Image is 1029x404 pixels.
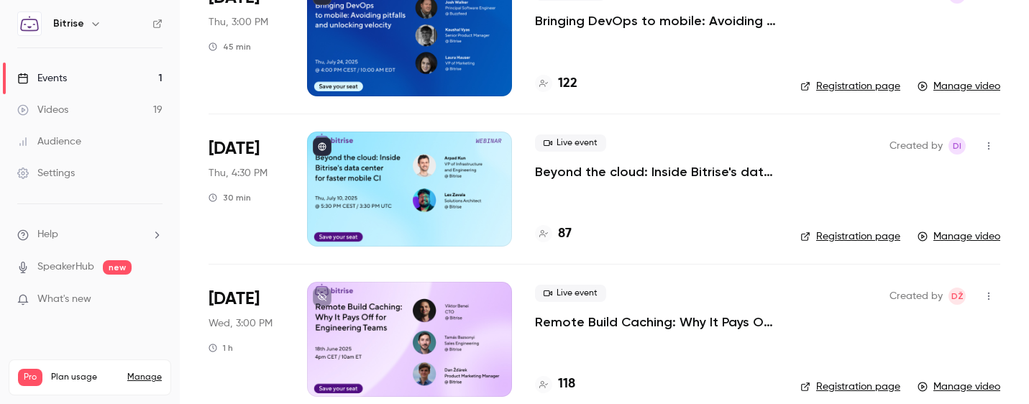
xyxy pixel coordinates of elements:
[535,134,606,152] span: Live event
[951,288,964,305] span: DŽ
[558,375,575,394] h4: 118
[535,12,777,29] a: Bringing DevOps to mobile: Avoiding pitfalls and unlocking velocity
[535,224,572,244] a: 87
[800,79,900,93] a: Registration page
[17,134,81,149] div: Audience
[17,166,75,180] div: Settings
[953,137,961,155] span: DI
[889,288,943,305] span: Created by
[209,192,251,203] div: 30 min
[209,342,233,354] div: 1 h
[535,375,575,394] a: 118
[51,372,119,383] span: Plan usage
[17,71,67,86] div: Events
[918,79,1000,93] a: Manage video
[535,163,777,180] a: Beyond the cloud: Inside Bitrise's data center for faster mobile CI
[209,137,260,160] span: [DATE]
[37,227,58,242] span: Help
[918,380,1000,394] a: Manage video
[209,166,267,180] span: Thu, 4:30 PM
[209,316,273,331] span: Wed, 3:00 PM
[17,103,68,117] div: Videos
[209,288,260,311] span: [DATE]
[18,369,42,386] span: Pro
[800,229,900,244] a: Registration page
[17,227,163,242] li: help-dropdown-opener
[103,260,132,275] span: new
[37,260,94,275] a: SpeakerHub
[127,372,162,383] a: Manage
[558,224,572,244] h4: 87
[53,17,84,31] h6: Bitrise
[209,282,284,397] div: Jun 18 Wed, 3:00 PM (Europe/London)
[535,285,606,302] span: Live event
[558,74,577,93] h4: 122
[948,137,966,155] span: Diana Ipacs
[535,313,777,331] a: Remote Build Caching: Why It Pays Off for Engineering Teams
[145,293,163,306] iframe: Noticeable Trigger
[800,380,900,394] a: Registration page
[37,292,91,307] span: What's new
[18,12,41,35] img: Bitrise
[209,15,268,29] span: Thu, 3:00 PM
[535,74,577,93] a: 122
[918,229,1000,244] a: Manage video
[948,288,966,305] span: Dan Žďárek
[209,132,284,247] div: Jul 10 Thu, 5:30 PM (Europe/Budapest)
[889,137,943,155] span: Created by
[209,41,251,52] div: 45 min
